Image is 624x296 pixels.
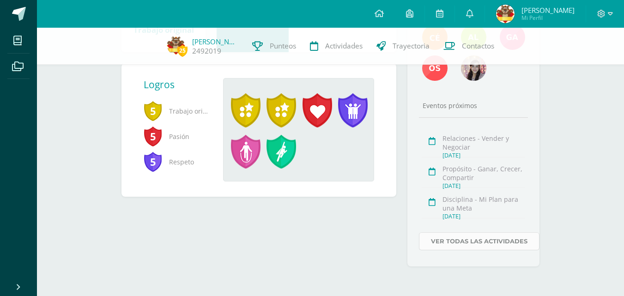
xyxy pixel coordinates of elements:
[442,164,525,182] div: Propósito - Ganar, Crecer, Compartir
[144,151,162,172] span: 5
[442,134,525,151] div: Relaciones - Vender y Negociar
[325,41,363,51] span: Actividades
[144,100,162,121] span: 5
[393,41,430,51] span: Trayectoria
[422,55,448,81] img: ee938a28e177a3a54d4141a9d3cbdf0a.png
[245,28,303,65] a: Punteos
[144,98,208,124] span: Trabajo original
[419,101,528,110] div: Eventos próximos
[419,232,539,250] a: Ver todas las actividades
[442,182,525,190] div: [DATE]
[442,212,525,220] div: [DATE]
[144,124,208,149] span: Pasión
[167,36,185,54] img: 55cd4609078b6f5449d0df1f1668bde8.png
[177,45,188,56] span: 25
[461,55,486,81] img: c3188254262cfb8130bce2ca5e5eafab.png
[144,149,208,175] span: Respeto
[442,151,525,159] div: [DATE]
[436,28,501,65] a: Contactos
[521,14,575,22] span: Mi Perfil
[192,37,238,46] a: [PERSON_NAME]
[442,195,525,212] div: Disciplina - Mi Plan para una Meta
[496,5,515,23] img: 55cd4609078b6f5449d0df1f1668bde8.png
[370,28,436,65] a: Trayectoria
[303,28,370,65] a: Actividades
[270,41,296,51] span: Punteos
[192,46,221,56] a: 2492019
[521,6,575,15] span: [PERSON_NAME]
[144,126,162,147] span: 5
[462,41,494,51] span: Contactos
[144,78,216,91] div: Logros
